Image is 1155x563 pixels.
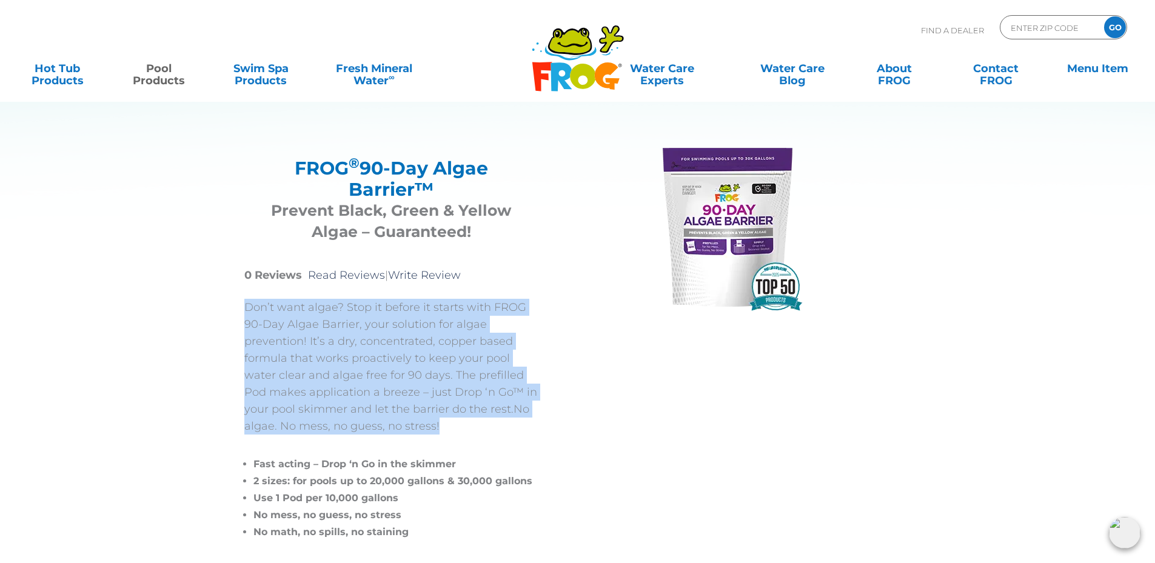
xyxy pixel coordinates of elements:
li: Use 1 Pod per 10,000 gallons [253,490,538,507]
p: | [244,267,538,284]
span: No math, no spills, no staining [253,526,409,538]
a: Swim SpaProducts [216,56,306,81]
sup: ® [349,155,360,172]
input: GO [1104,16,1126,38]
a: Write Review [388,268,461,282]
sup: ∞ [389,72,395,82]
input: Zip Code Form [1009,19,1091,36]
a: Fresh MineralWater∞ [318,56,431,81]
img: openIcon [1109,517,1140,548]
a: Water CareBlog [747,56,837,81]
a: PoolProducts [114,56,204,81]
p: Find A Dealer [921,15,984,45]
li: 2 sizes: for pools up to 20,000 gallons & 30,000 gallons [253,473,538,490]
h2: FROG 90-Day Algae Barrier™ [259,158,523,200]
a: ContactFROG [951,56,1041,81]
p: Don’t want algae? Stop it before it starts with FROG 90-Day Algae Barrier, your solution for alga... [244,299,538,435]
span: No mess, no guess, no stress [253,509,401,521]
a: Hot TubProducts [12,56,102,81]
a: AboutFROG [849,56,939,81]
h3: Prevent Black, Green & Yellow Algae – Guaranteed! [259,200,523,242]
a: Read Reviews [308,268,385,282]
a: Water CareExperts [589,56,735,81]
li: Fast acting – Drop ‘n Go in the skimmer [253,456,538,473]
strong: 0 Reviews [244,268,302,282]
a: Menu Item [1053,56,1143,81]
